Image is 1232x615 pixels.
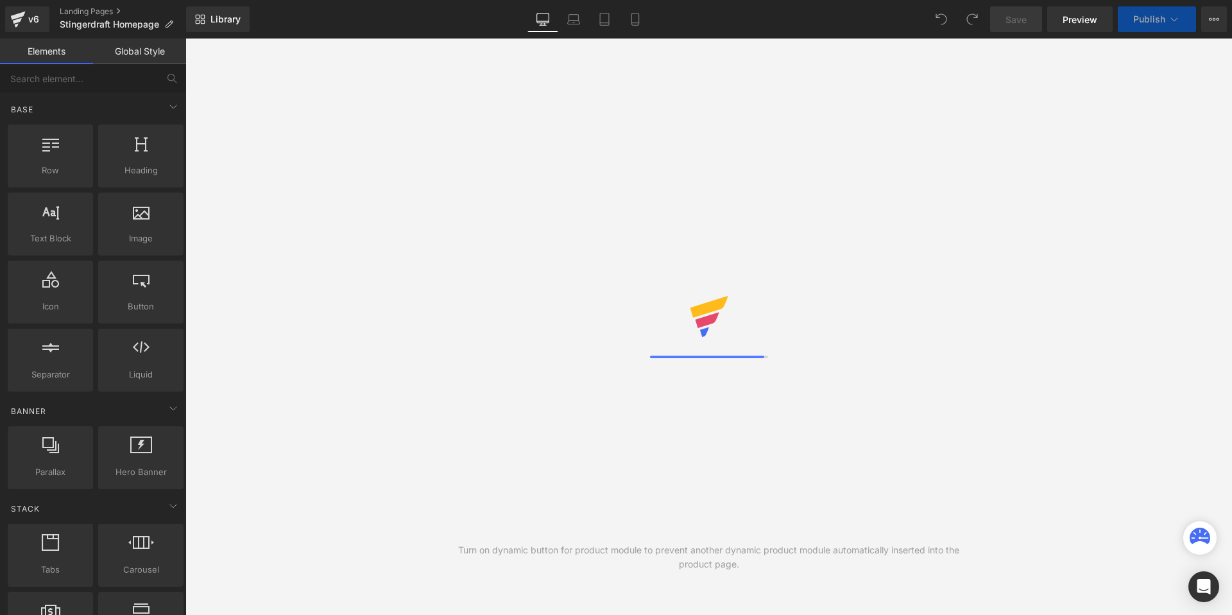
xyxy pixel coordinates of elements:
a: Preview [1047,6,1113,32]
span: Preview [1063,13,1097,26]
span: Stingerdraft Homepage [60,19,159,30]
a: Landing Pages [60,6,186,17]
span: Heading [102,164,180,177]
div: Turn on dynamic button for product module to prevent another dynamic product module automatically... [447,543,971,571]
span: Save [1005,13,1027,26]
span: Icon [12,300,89,313]
button: Redo [959,6,985,32]
span: Publish [1133,14,1165,24]
span: Separator [12,368,89,381]
button: More [1201,6,1227,32]
span: Carousel [102,563,180,576]
span: Image [102,232,180,245]
span: Liquid [102,368,180,381]
button: Publish [1118,6,1196,32]
span: Hero Banner [102,465,180,479]
a: New Library [186,6,250,32]
a: Desktop [527,6,558,32]
span: Text Block [12,232,89,245]
span: Parallax [12,465,89,479]
a: Mobile [620,6,651,32]
span: Button [102,300,180,313]
a: Tablet [589,6,620,32]
a: Laptop [558,6,589,32]
a: Global Style [93,39,186,64]
div: v6 [26,11,42,28]
span: Library [210,13,241,25]
div: Open Intercom Messenger [1188,571,1219,602]
button: Undo [928,6,954,32]
span: Base [10,103,35,116]
a: v6 [5,6,49,32]
span: Banner [10,405,47,417]
span: Tabs [12,563,89,576]
span: Stack [10,503,41,515]
span: Row [12,164,89,177]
